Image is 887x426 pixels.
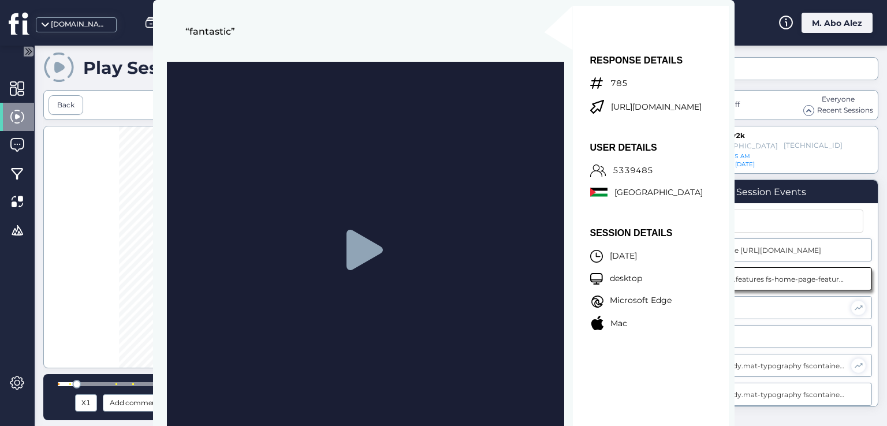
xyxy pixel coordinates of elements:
[57,100,74,111] div: Back
[803,94,873,105] div: Everyone
[736,186,806,197] div: Session Events
[185,27,495,46] p: “fantastic”
[590,58,720,63] p: RESPONSE DETAILS
[590,230,673,236] p: SESSION DETAILS
[110,397,159,409] span: Add comment
[611,103,720,111] p: [URL][DOMAIN_NAME]
[610,275,642,282] p: desktop
[700,152,791,160] div: [DATE] 10:05 AM
[700,141,778,150] div: [GEOGRAPHIC_DATA]
[590,145,703,151] p: USER DETAILS
[696,246,847,255] div: Visited page [URL][DOMAIN_NAME]
[817,105,873,116] span: Recent Sessions
[696,304,845,312] div: Dead Click
[610,253,637,260] p: [DATE]
[696,332,847,341] div: Thrashing
[613,167,653,174] p: 5339485
[696,361,845,370] div: Clicked body.mat-typography fscontainer.fs-side div.fsCont.fsContModal div.fsCloseCont p#fsCloseIcon
[614,189,703,196] p: [GEOGRAPHIC_DATA]
[51,19,109,30] div: [DOMAIN_NAME]
[731,100,740,109] span: off
[784,141,829,151] div: [TECHNICAL_ID]
[610,320,627,327] p: Mac
[610,80,628,87] p: 785
[802,13,873,33] div: M. Abo Alez
[610,297,672,304] p: Microsoft Edge
[83,57,206,79] div: Play Sessions
[696,390,847,399] div: Clicked body.mat-typography fscontainer.fs-side div.fsWidget
[696,275,847,283] div: Clicked div.features fs-home-page-features.ng-tns-c81-2.ng-star-inserted div.container.ng-tns-c81...
[590,186,608,198] img: ps.svg
[78,397,94,409] div: X1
